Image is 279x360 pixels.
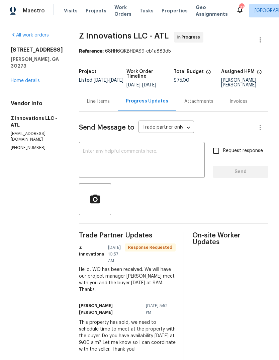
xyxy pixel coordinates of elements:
div: Trade partner only [138,122,194,133]
span: Response Requested [125,244,175,251]
h5: Z Innovations LLC - ATL [11,115,63,128]
div: Attachments [184,98,213,105]
div: Line Items [87,98,110,105]
span: In Progress [177,34,203,41]
h5: Total Budget [174,69,204,74]
span: Request response [223,147,263,154]
span: Visits [64,7,78,14]
span: - [94,78,123,83]
span: [DATE] 5:52 PM [146,302,172,316]
h4: Vendor Info [11,100,63,107]
span: $75.00 [174,78,189,83]
span: Geo Assignments [196,4,228,17]
b: Reference: [79,49,104,54]
a: All work orders [11,33,49,38]
div: 81 [239,4,244,11]
span: - [126,83,156,87]
span: Listed [79,78,123,83]
span: [DATE] [126,83,141,87]
span: [DATE] [109,78,123,83]
span: Maestro [23,7,45,14]
span: The total cost of line items that have been proposed by Opendoor. This sum includes line items th... [206,69,211,78]
span: Send Message to [79,124,134,131]
h6: Z Innovations [79,244,104,258]
span: [DATE] 10:57 AM [108,244,121,264]
p: [PHONE_NUMBER] [11,145,63,151]
span: Trade Partner Updates [79,232,176,239]
h2: [STREET_ADDRESS] [11,47,63,53]
span: Work Orders [114,4,131,17]
span: [DATE] [94,78,108,83]
span: [DATE] [142,83,156,87]
h5: Work Order Timeline [126,69,174,79]
div: [PERSON_NAME] [PERSON_NAME] [221,78,269,87]
h5: [PERSON_NAME], GA 30273 [11,56,63,69]
div: Progress Updates [126,98,168,104]
span: Properties [162,7,188,14]
span: Tasks [139,8,154,13]
a: Home details [11,78,40,83]
span: The hpm assigned to this work order. [257,69,262,78]
div: Hello, WO has been received. We will have our project manager [PERSON_NAME] meet with you and the... [79,266,176,293]
span: On-site Worker Updates [192,232,268,245]
h5: Assigned HPM [221,69,255,74]
h6: [PERSON_NAME] [PERSON_NAME] [79,302,142,316]
div: Invoices [229,98,248,105]
span: Z Innovations LLC - ATL [79,32,169,40]
span: Projects [86,7,106,14]
div: This property has sold, we need to schedule time to meet at the property with the buyer. Do you h... [79,319,176,353]
p: [EMAIL_ADDRESS][DOMAIN_NAME] [11,131,63,142]
div: 68HH6QKBHDAS9-cb1a883d5 [79,48,268,55]
h5: Project [79,69,96,74]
